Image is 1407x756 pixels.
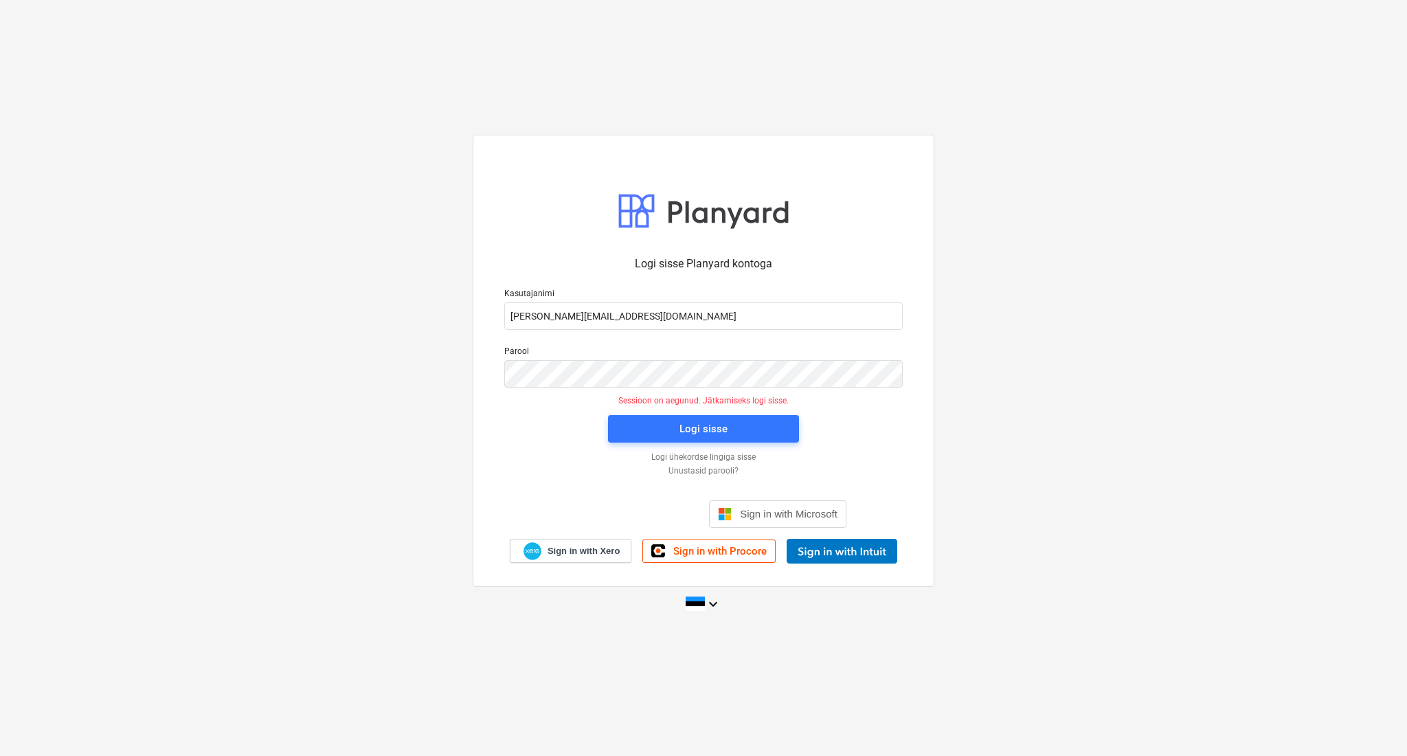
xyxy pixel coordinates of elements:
p: Logi sisse Planyard kontoga [504,256,903,272]
a: Logi ühekordse lingiga sisse [497,452,910,463]
p: Parool [504,346,903,360]
a: Unustasid parooli? [497,466,910,477]
p: Kasutajanimi [504,289,903,302]
div: Logi sisse [679,420,728,438]
img: Microsoft logo [718,507,732,521]
button: Logi sisse [608,415,799,443]
span: Sign in with Microsoft [740,508,837,520]
a: Sign in with Xero [510,539,632,563]
div: Vestlusvidin [1338,690,1407,756]
p: Sessioon on aegunud. Jätkamiseks logi sisse. [496,396,911,407]
a: Sign in with Procore [642,540,776,563]
iframe: Sign in with Google Button [554,499,705,529]
i: keyboard_arrow_down [705,596,721,612]
iframe: Chat Widget [1338,690,1407,756]
span: Sign in with Procore [673,545,767,557]
span: Sign in with Xero [548,545,620,557]
input: Kasutajanimi [504,302,903,330]
img: Xero logo [524,542,541,561]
